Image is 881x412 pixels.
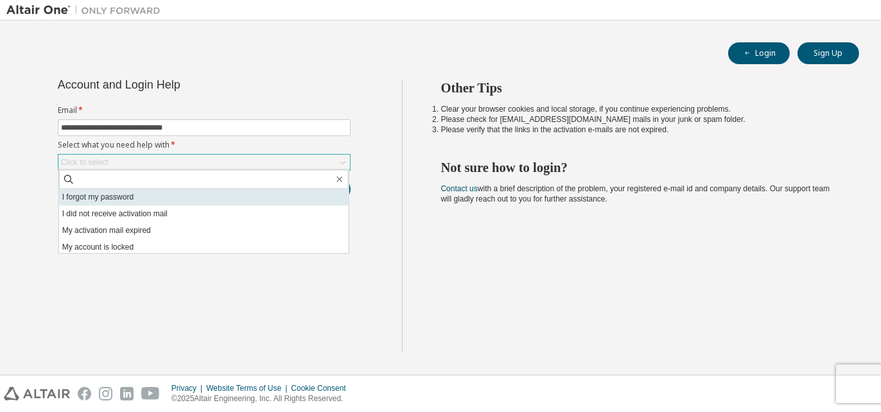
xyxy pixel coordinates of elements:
[58,155,350,170] div: Click to select
[120,387,134,400] img: linkedin.svg
[99,387,112,400] img: instagram.svg
[58,140,351,150] label: Select what you need help with
[206,383,291,393] div: Website Terms of Use
[441,159,837,176] h2: Not sure how to login?
[171,383,206,393] div: Privacy
[441,114,837,124] li: Please check for [EMAIL_ADDRESS][DOMAIN_NAME] mails in your junk or spam folder.
[58,105,351,116] label: Email
[171,393,354,404] p: © 2025 Altair Engineering, Inc. All Rights Reserved.
[441,124,837,135] li: Please verify that the links in the activation e-mails are not expired.
[78,387,91,400] img: facebook.svg
[441,184,830,203] span: with a brief description of the problem, your registered e-mail id and company details. Our suppo...
[58,80,292,90] div: Account and Login Help
[441,184,478,193] a: Contact us
[6,4,167,17] img: Altair One
[441,104,837,114] li: Clear your browser cookies and local storage, if you continue experiencing problems.
[291,383,353,393] div: Cookie Consent
[4,387,70,400] img: altair_logo.svg
[141,387,160,400] img: youtube.svg
[798,42,859,64] button: Sign Up
[441,80,837,96] h2: Other Tips
[61,157,109,167] div: Click to select
[728,42,790,64] button: Login
[59,189,349,205] li: I forgot my password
